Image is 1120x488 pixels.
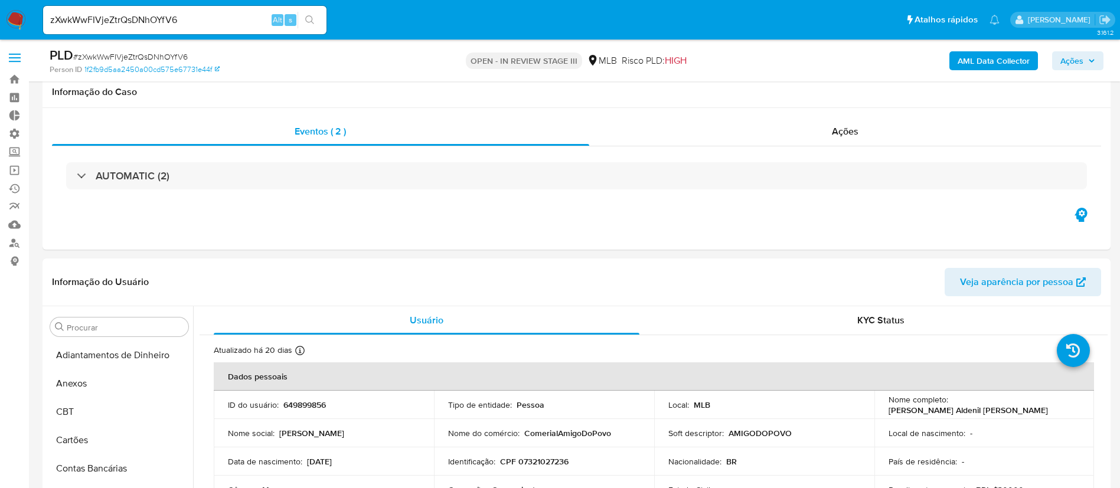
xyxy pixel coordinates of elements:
[668,428,724,438] p: Soft descriptor :
[1052,51,1103,70] button: Ações
[915,14,978,26] span: Atalhos rápidos
[517,399,544,410] p: Pessoa
[587,54,617,67] div: MLB
[50,64,82,75] b: Person ID
[622,54,687,67] span: Risco PLD:
[279,428,344,438] p: [PERSON_NAME]
[67,322,184,333] input: Procurar
[45,398,193,426] button: CBT
[958,51,1030,70] b: AML Data Collector
[857,313,905,327] span: KYC Status
[668,456,721,467] p: Nacionalidade :
[43,12,326,28] input: Pesquise usuários ou casos...
[45,454,193,483] button: Contas Bancárias
[694,399,710,410] p: MLB
[45,426,193,454] button: Cartões
[84,64,220,75] a: 1f2fb9d5aa2450a00cd575e67731e44f
[96,169,169,182] h3: AUTOMATIC (2)
[298,12,322,28] button: search-icon
[990,15,1000,25] a: Notificações
[500,456,569,467] p: CPF 07321027236
[889,405,1048,415] p: [PERSON_NAME] Aldenil [PERSON_NAME]
[289,14,292,25] span: s
[889,456,957,467] p: País de residência :
[307,456,332,467] p: [DATE]
[970,428,972,438] p: -
[668,399,689,410] p: Local :
[1099,14,1111,26] a: Sair
[448,399,512,410] p: Tipo de entidade :
[962,456,964,467] p: -
[466,53,582,69] p: OPEN - IN REVIEW STAGE III
[729,428,792,438] p: AMIGODOPOVO
[55,322,64,332] button: Procurar
[524,428,611,438] p: ComerialAmigoDoPovo
[52,276,149,288] h1: Informação do Usuário
[410,313,443,327] span: Usuário
[283,399,326,410] p: 649899856
[945,268,1101,296] button: Veja aparência por pessoa
[228,399,279,410] p: ID do usuário :
[52,86,1101,98] h1: Informação do Caso
[960,268,1073,296] span: Veja aparência por pessoa
[214,362,1094,391] th: Dados pessoais
[832,125,858,138] span: Ações
[45,369,193,398] button: Anexos
[448,428,520,438] p: Nome do comércio :
[889,394,948,405] p: Nome completo :
[214,345,292,356] p: Atualizado há 20 dias
[1028,14,1095,25] p: adriano.brito@mercadolivre.com
[66,162,1087,189] div: AUTOMATIC (2)
[665,54,687,67] span: HIGH
[50,45,73,64] b: PLD
[295,125,346,138] span: Eventos ( 2 )
[448,456,495,467] p: Identificação :
[45,341,193,369] button: Adiantamentos de Dinheiro
[949,51,1038,70] button: AML Data Collector
[889,428,965,438] p: Local de nascimento :
[1060,51,1083,70] span: Ações
[228,428,275,438] p: Nome social :
[273,14,282,25] span: Alt
[726,456,737,467] p: BR
[73,51,188,63] span: # zXwkWwFIVjeZtrQsDNhOYfV6
[228,456,302,467] p: Data de nascimento :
